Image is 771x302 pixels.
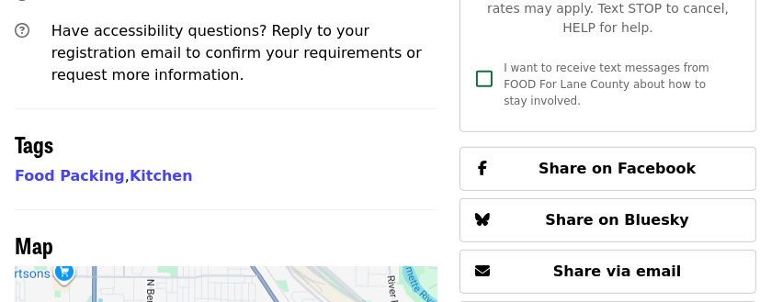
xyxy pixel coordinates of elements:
[459,147,756,191] button: Share on Facebook
[504,62,709,107] span: I want to receive text messages from FOOD For Lane County about how to stay involved.
[459,250,756,294] button: Share via email
[130,167,193,185] a: Kitchen
[539,160,696,177] span: Share on Facebook
[15,229,53,261] span: Map
[553,263,682,280] span: Share via email
[15,167,125,185] a: Food Packing
[545,211,689,229] span: Share on Bluesky
[15,128,53,160] span: Tags
[15,167,130,185] span: ,
[51,22,422,84] span: Have accessibility questions? Reply to your registration email to confirm your requirements or re...
[15,22,29,39] i: question-circle icon
[459,198,756,242] button: Share on Bluesky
